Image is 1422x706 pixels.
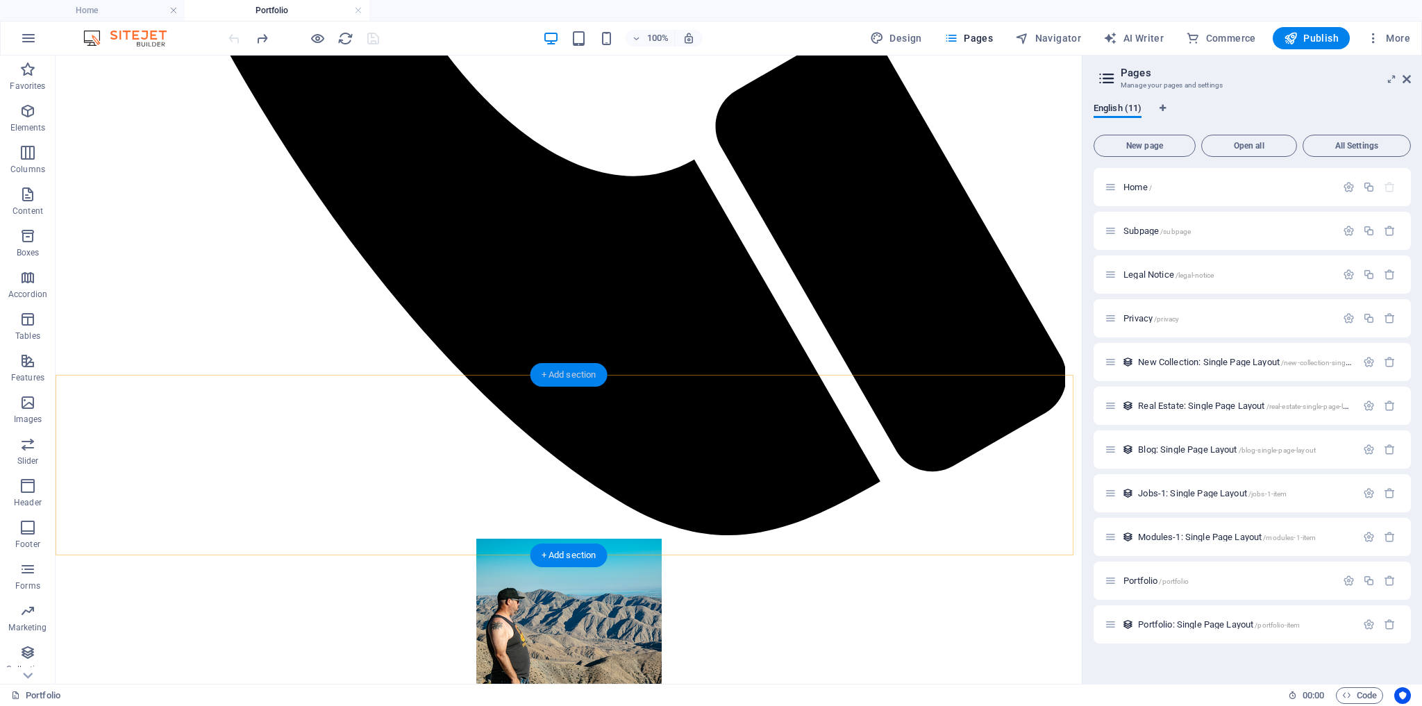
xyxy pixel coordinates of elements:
span: Design [870,31,922,45]
div: Modules-1: Single Page Layout/modules-1-item [1134,532,1356,541]
p: Forms [15,580,40,591]
p: Footer [15,539,40,550]
span: Click to open page [1123,575,1189,586]
div: + Add section [530,363,608,387]
p: Boxes [17,247,40,258]
span: /privacy [1154,315,1179,323]
button: Open all [1201,135,1297,157]
div: Remove [1384,575,1396,587]
span: AI Writer [1103,31,1164,45]
p: Marketing [8,622,47,633]
div: Settings [1363,444,1375,455]
button: reload [337,30,353,47]
div: Settings [1363,619,1375,630]
h2: Pages [1121,67,1411,79]
div: Remove [1384,400,1396,412]
span: Click to open page [1123,269,1214,280]
h4: Portfolio [185,3,369,18]
span: Open all [1207,142,1291,150]
div: Duplicate [1363,575,1375,587]
p: Favorites [10,81,45,92]
span: /real-estate-single-page-layout [1266,403,1361,410]
div: Settings [1343,575,1355,587]
button: Commerce [1180,27,1262,49]
button: Design [864,27,928,49]
span: Pages [944,31,993,45]
div: New Collection: Single Page Layout/new-collection-single-page-layout [1134,358,1356,367]
span: /legal-notice [1176,271,1214,279]
p: Header [14,497,42,508]
span: /new-collection-single-page-layout [1281,359,1390,367]
i: On resize automatically adjust zoom level to fit chosen device. [683,32,695,44]
a: Click to cancel selection. Double-click to open Pages [11,687,60,704]
span: Click to open page [1138,488,1287,498]
div: Portfolio: Single Page Layout/portfolio-item [1134,620,1356,629]
button: New page [1094,135,1196,157]
p: Accordion [8,289,47,300]
span: 00 00 [1303,687,1324,704]
button: Publish [1273,27,1350,49]
span: : [1312,690,1314,700]
div: Settings [1363,356,1375,368]
div: Duplicate [1363,312,1375,324]
div: This layout is used as a template for all items (e.g. a blog post) of this collection. The conten... [1122,444,1134,455]
button: Usercentrics [1394,687,1411,704]
p: Collections [6,664,49,675]
div: Remove [1384,269,1396,280]
button: Navigator [1010,27,1087,49]
span: Click to open page [1138,401,1361,411]
button: All Settings [1303,135,1411,157]
h3: Manage your pages and settings [1121,79,1383,92]
div: This layout is used as a template for all items (e.g. a blog post) of this collection. The conten... [1122,400,1134,412]
div: This layout is used as a template for all items (e.g. a blog post) of this collection. The conten... [1122,619,1134,630]
span: Publish [1284,31,1339,45]
span: /subpage [1160,228,1191,235]
img: Editor Logo [80,30,184,47]
div: Settings [1363,400,1375,412]
span: More [1366,31,1410,45]
div: Duplicate [1363,269,1375,280]
span: Click to open page [1123,226,1191,236]
p: Images [14,414,42,425]
button: Pages [939,27,998,49]
p: Tables [15,330,40,342]
div: Settings [1363,531,1375,543]
button: 100% [626,30,675,47]
button: AI Writer [1098,27,1169,49]
div: This layout is used as a template for all items (e.g. a blog post) of this collection. The conten... [1122,356,1134,368]
div: Settings [1343,225,1355,237]
div: Design (Ctrl+Alt+Y) [864,27,928,49]
div: Remove [1384,444,1396,455]
span: / [1149,184,1152,192]
h6: 100% [646,30,669,47]
p: Columns [10,164,45,175]
span: New Collection: Single Page Layout [1138,357,1389,367]
div: Blog: Single Page Layout/blog-single-page-layout [1134,445,1356,454]
button: redo [253,30,270,47]
span: Click to open page [1123,313,1179,323]
span: All Settings [1309,142,1405,150]
span: Click to open page [1138,444,1316,455]
span: /modules-1-item [1263,534,1316,541]
button: More [1361,27,1416,49]
div: The startpage cannot be deleted [1384,181,1396,193]
h6: Session time [1288,687,1325,704]
div: Jobs-1: Single Page Layout/jobs-1-item [1134,489,1356,498]
span: Code [1342,687,1377,704]
div: Remove [1384,531,1396,543]
div: Home/ [1119,183,1336,192]
div: Portfolio/portfolio [1119,576,1336,585]
button: Code [1336,687,1383,704]
i: Reload page [337,31,353,47]
span: /portfolio-item [1255,621,1300,629]
span: English (11) [1094,100,1141,119]
span: Click to open page [1123,182,1152,192]
span: Navigator [1015,31,1081,45]
p: Elements [10,122,46,133]
div: Legal Notice/legal-notice [1119,270,1336,279]
div: + Add section [530,544,608,567]
span: Click to open page [1138,532,1316,542]
span: /jobs-1-item [1248,490,1287,498]
div: This layout is used as a template for all items (e.g. a blog post) of this collection. The conten... [1122,531,1134,543]
div: Language Tabs [1094,103,1411,129]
